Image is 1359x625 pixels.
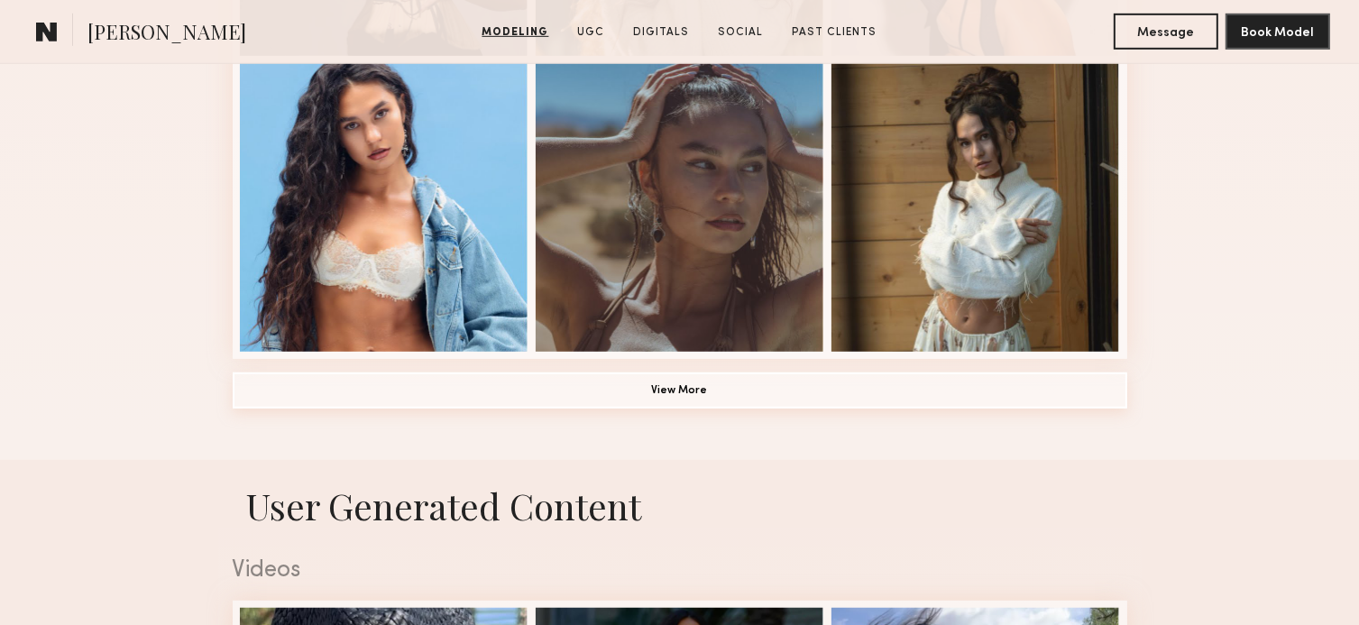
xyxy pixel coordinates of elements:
[87,18,246,50] span: [PERSON_NAME]
[1226,23,1330,39] a: Book Model
[218,482,1142,529] h1: User Generated Content
[627,24,697,41] a: Digitals
[475,24,556,41] a: Modeling
[571,24,612,41] a: UGC
[1226,14,1330,50] button: Book Model
[233,559,1127,583] div: Videos
[1114,14,1218,50] button: Message
[233,372,1127,409] button: View More
[712,24,771,41] a: Social
[785,24,885,41] a: Past Clients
